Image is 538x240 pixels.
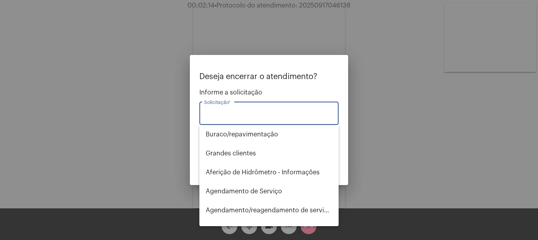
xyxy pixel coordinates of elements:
span: ⁠Buraco/repavimentação [206,125,332,144]
p: Deseja encerrar o atendimento? [199,72,339,81]
span: Informe a solicitação [199,89,339,96]
span: ⁠Grandes clientes [206,144,332,163]
input: Buscar solicitação [204,111,334,119]
span: Agendamento/reagendamento de serviços - informações [206,201,332,220]
span: Aferição de Hidrômetro - Informações [206,163,332,182]
span: Alterar nome do usuário na fatura [206,220,332,239]
span: Agendamento de Serviço [206,182,332,201]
